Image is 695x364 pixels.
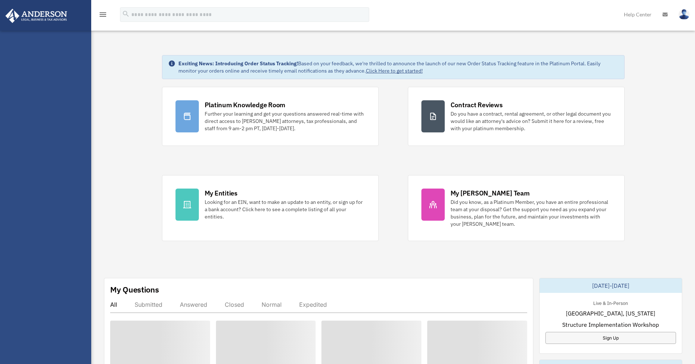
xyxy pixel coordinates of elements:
[205,189,238,198] div: My Entities
[99,13,107,19] a: menu
[366,67,423,74] a: Click Here to get started!
[122,10,130,18] i: search
[225,301,244,308] div: Closed
[562,320,659,329] span: Structure Implementation Workshop
[679,9,690,20] img: User Pic
[587,299,634,306] div: Live & In-Person
[566,309,655,318] span: [GEOGRAPHIC_DATA], [US_STATE]
[110,301,117,308] div: All
[205,100,286,109] div: Platinum Knowledge Room
[451,189,530,198] div: My [PERSON_NAME] Team
[180,301,207,308] div: Answered
[162,175,379,241] a: My Entities Looking for an EIN, want to make an update to an entity, or sign up for a bank accoun...
[540,278,682,293] div: [DATE]-[DATE]
[262,301,282,308] div: Normal
[99,10,107,19] i: menu
[299,301,327,308] div: Expedited
[205,198,365,220] div: Looking for an EIN, want to make an update to an entity, or sign up for a bank account? Click her...
[451,100,503,109] div: Contract Reviews
[545,332,676,344] a: Sign Up
[408,87,625,146] a: Contract Reviews Do you have a contract, rental agreement, or other legal document you would like...
[178,60,298,67] strong: Exciting News: Introducing Order Status Tracking!
[451,198,611,228] div: Did you know, as a Platinum Member, you have an entire professional team at your disposal? Get th...
[408,175,625,241] a: My [PERSON_NAME] Team Did you know, as a Platinum Member, you have an entire professional team at...
[205,110,365,132] div: Further your learning and get your questions answered real-time with direct access to [PERSON_NAM...
[162,87,379,146] a: Platinum Knowledge Room Further your learning and get your questions answered real-time with dire...
[3,9,69,23] img: Anderson Advisors Platinum Portal
[110,284,159,295] div: My Questions
[135,301,162,308] div: Submitted
[451,110,611,132] div: Do you have a contract, rental agreement, or other legal document you would like an attorney's ad...
[178,60,618,74] div: Based on your feedback, we're thrilled to announce the launch of our new Order Status Tracking fe...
